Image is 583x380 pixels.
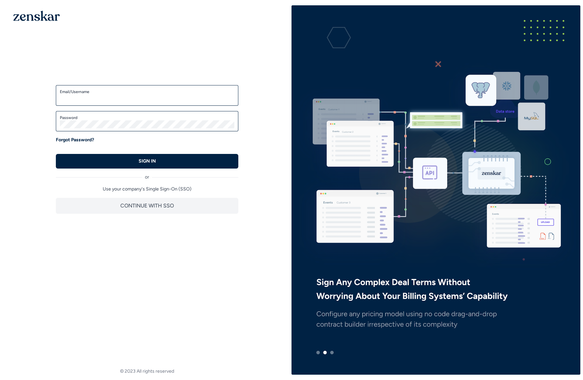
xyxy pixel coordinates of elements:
p: Use your company's Single Sign-On (SSO) [56,186,238,192]
a: Forgot Password? [56,137,94,143]
button: SIGN IN [56,154,238,169]
img: 1OGAJ2xQqyY4LXKgY66KYq0eOWRCkrZdAb3gUhuVAqdWPZE9SRJmCz+oDMSn4zDLXe31Ii730ItAGKgCKgCCgCikA4Av8PJUP... [13,11,60,21]
button: CONTINUE WITH SSO [56,198,238,214]
label: Email/Username [60,89,234,94]
label: Password [60,115,234,120]
p: SIGN IN [139,158,156,165]
div: or [56,169,238,181]
footer: © 2023 All rights reserved [3,368,291,375]
img: e3ZQAAAMhDCM8y96E9JIIDxLgAABAgQIECBAgAABAgQyAoJA5mpDCRAgQIAAAQIECBAgQIAAAQIECBAgQKAsIAiU37edAAECB... [291,4,580,375]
